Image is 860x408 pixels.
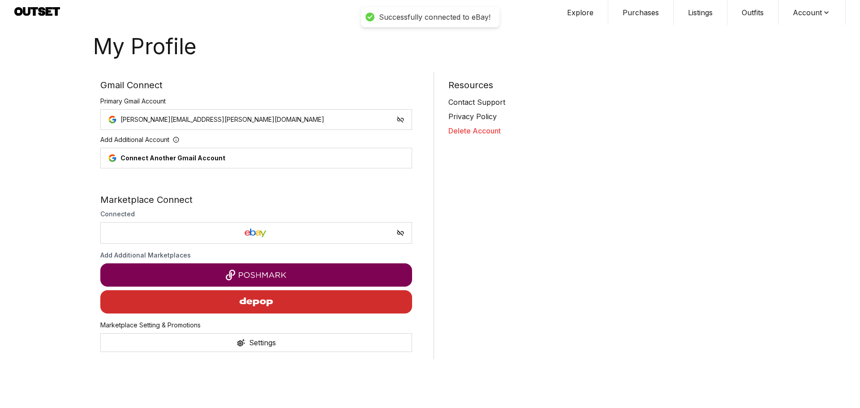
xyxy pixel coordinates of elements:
[448,97,760,107] a: Contact Support
[100,263,412,287] button: Poshmark logo
[448,111,760,122] a: Privacy Policy
[396,229,404,237] button: Unlink eBay
[100,193,412,206] div: Marketplace Connect
[100,148,412,168] button: Connect Another Gmail Account
[100,317,412,333] div: Marketplace Setting & Promotions
[120,154,225,163] div: Connect Another Gmail Account
[100,210,412,219] h3: Connected
[249,337,276,348] div: Settings
[100,251,412,260] h3: Add Additional Marketplaces
[107,270,405,280] img: Poshmark logo
[93,36,767,57] h1: My Profile
[100,333,412,352] a: Settings
[100,79,412,97] div: Gmail Connect
[100,290,412,314] button: Depop logo
[448,79,760,97] div: Resources
[217,291,295,313] img: Depop logo
[100,135,412,148] div: Add Additional Account
[379,13,490,22] div: Successfully connected to eBay!
[108,228,404,238] img: eBay logo
[100,97,412,109] div: Primary Gmail Account
[448,125,760,136] button: Delete Account
[120,115,324,124] span: [PERSON_NAME][EMAIL_ADDRESS][PERSON_NAME][DOMAIN_NAME]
